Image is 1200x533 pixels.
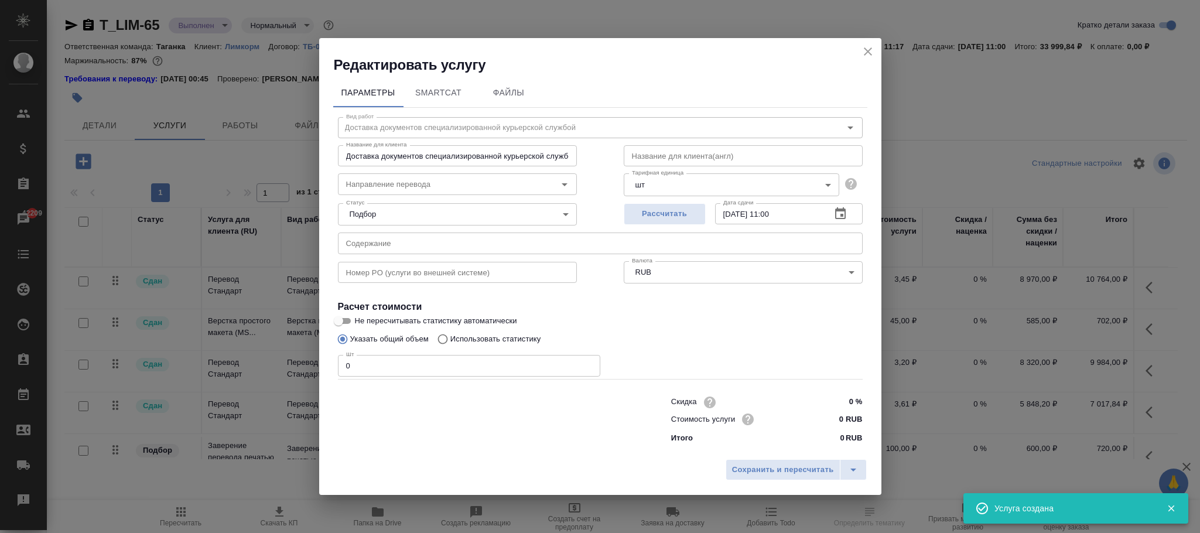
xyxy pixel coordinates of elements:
[632,267,655,277] button: RUB
[556,176,573,193] button: Open
[840,432,845,444] p: 0
[624,203,706,225] button: Рассчитать
[338,300,863,314] h4: Расчет стоимости
[411,86,467,100] span: SmartCat
[624,261,863,283] div: RUB
[334,56,881,74] h2: Редактировать услугу
[671,432,693,444] p: Итого
[355,315,517,327] span: Не пересчитывать статистику автоматически
[632,180,648,190] button: шт
[859,43,877,60] button: close
[726,459,840,480] button: Сохранить и пересчитать
[481,86,537,100] span: Файлы
[1159,503,1183,514] button: Закрыть
[350,333,429,345] p: Указать общий объем
[624,173,839,196] div: шт
[671,414,736,425] p: Стоимость услуги
[994,503,1149,514] div: Услуга создана
[818,394,862,411] input: ✎ Введи что-нибудь
[338,203,577,225] div: Подбор
[450,333,541,345] p: Использовать статистику
[846,432,863,444] p: RUB
[630,207,699,221] span: Рассчитать
[732,463,834,477] span: Сохранить и пересчитать
[671,396,697,408] p: Скидка
[346,209,380,219] button: Подбор
[726,459,867,480] div: split button
[340,86,396,100] span: Параметры
[818,411,862,428] input: ✎ Введи что-нибудь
